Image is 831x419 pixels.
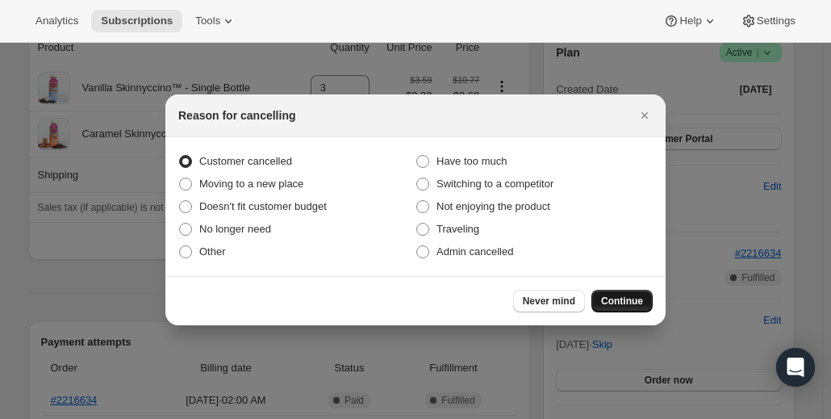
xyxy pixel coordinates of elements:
button: Tools [186,10,246,32]
div: Open Intercom Messenger [776,348,815,387]
span: Traveling [436,223,479,235]
button: Continue [591,290,653,312]
span: Switching to a competitor [436,178,553,190]
span: Doesn't fit customer budget [199,200,327,212]
span: Settings [757,15,796,27]
span: Customer cancelled [199,155,292,167]
span: Not enjoying the product [436,200,550,212]
button: Close [633,104,656,127]
span: Other [199,245,226,258]
span: Subscriptions [101,15,173,27]
span: Continue [601,295,643,308]
span: No longer need [199,223,271,235]
span: Admin cancelled [436,245,513,258]
button: Subscriptions [91,10,182,32]
span: Never mind [523,295,575,308]
span: Help [679,15,701,27]
span: Have too much [436,155,507,167]
span: Moving to a new place [199,178,303,190]
button: Help [654,10,727,32]
button: Analytics [26,10,88,32]
span: Analytics [35,15,78,27]
button: Never mind [513,290,585,312]
span: Tools [195,15,220,27]
h2: Reason for cancelling [178,107,295,124]
button: Settings [731,10,805,32]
